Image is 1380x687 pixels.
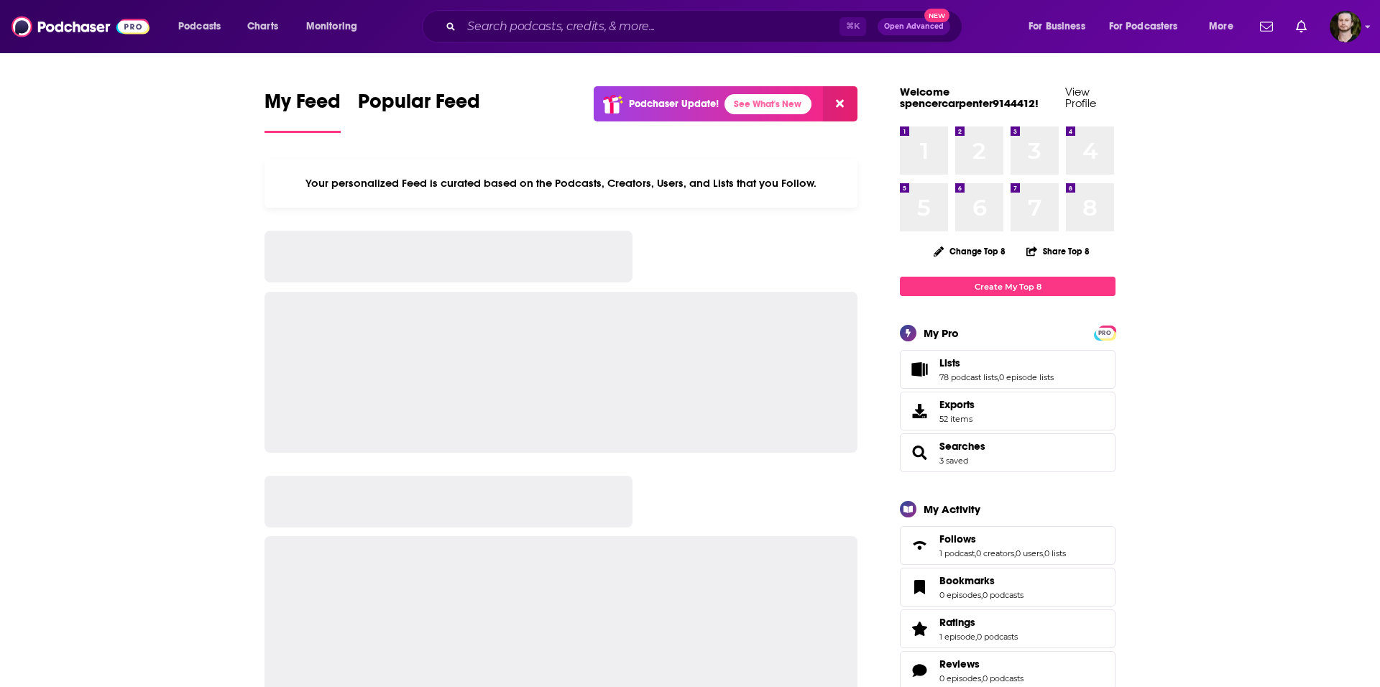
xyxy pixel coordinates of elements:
[939,398,975,411] span: Exports
[939,658,980,670] span: Reviews
[1330,11,1361,42] span: Logged in as OutlierAudio
[983,673,1023,683] a: 0 podcasts
[939,548,975,558] a: 1 podcast
[461,15,839,38] input: Search podcasts, credits, & more...
[839,17,866,36] span: ⌘ K
[924,9,950,22] span: New
[939,532,976,545] span: Follows
[975,632,977,642] span: ,
[264,159,857,208] div: Your personalized Feed is curated based on the Podcasts, Creators, Users, and Lists that you Follow.
[900,609,1115,648] span: Ratings
[900,85,1039,110] a: Welcome spencercarpenter9144412!
[629,98,719,110] p: Podchaser Update!
[924,326,959,340] div: My Pro
[264,89,341,122] span: My Feed
[264,89,341,133] a: My Feed
[939,372,998,382] a: 78 podcast lists
[724,94,811,114] a: See What's New
[1199,15,1251,38] button: open menu
[900,277,1115,296] a: Create My Top 8
[1043,548,1044,558] span: ,
[998,372,999,382] span: ,
[11,13,149,40] img: Podchaser - Follow, Share and Rate Podcasts
[900,526,1115,565] span: Follows
[976,548,1014,558] a: 0 creators
[939,632,975,642] a: 1 episode
[939,590,981,600] a: 0 episodes
[296,15,376,38] button: open menu
[939,414,975,424] span: 52 items
[999,372,1054,382] a: 0 episode lists
[939,574,995,587] span: Bookmarks
[939,356,1054,369] a: Lists
[939,616,1018,629] a: Ratings
[939,440,985,453] a: Searches
[983,590,1023,600] a: 0 podcasts
[1026,237,1090,265] button: Share Top 8
[1254,14,1279,39] a: Show notifications dropdown
[358,89,480,122] span: Popular Feed
[878,18,950,35] button: Open AdvancedNew
[1016,548,1043,558] a: 0 users
[905,401,934,421] span: Exports
[358,89,480,133] a: Popular Feed
[905,619,934,639] a: Ratings
[939,658,1023,670] a: Reviews
[1330,11,1361,42] img: User Profile
[1096,328,1113,338] span: PRO
[939,616,975,629] span: Ratings
[1044,548,1066,558] a: 0 lists
[905,660,934,681] a: Reviews
[900,350,1115,389] span: Lists
[981,590,983,600] span: ,
[884,23,944,30] span: Open Advanced
[900,433,1115,472] span: Searches
[924,502,980,516] div: My Activity
[1100,15,1199,38] button: open menu
[1096,327,1113,338] a: PRO
[1065,85,1096,110] a: View Profile
[977,632,1018,642] a: 0 podcasts
[1014,548,1016,558] span: ,
[306,17,357,37] span: Monitoring
[939,574,1023,587] a: Bookmarks
[939,532,1066,545] a: Follows
[939,456,968,466] a: 3 saved
[1330,11,1361,42] button: Show profile menu
[1029,17,1085,37] span: For Business
[1109,17,1178,37] span: For Podcasters
[247,17,278,37] span: Charts
[1018,15,1103,38] button: open menu
[905,577,934,597] a: Bookmarks
[939,673,981,683] a: 0 episodes
[1209,17,1233,37] span: More
[178,17,221,37] span: Podcasts
[975,548,976,558] span: ,
[905,535,934,555] a: Follows
[981,673,983,683] span: ,
[925,242,1014,260] button: Change Top 8
[900,392,1115,430] a: Exports
[436,10,976,43] div: Search podcasts, credits, & more...
[905,443,934,463] a: Searches
[238,15,287,38] a: Charts
[905,359,934,379] a: Lists
[900,568,1115,607] span: Bookmarks
[939,356,960,369] span: Lists
[1290,14,1312,39] a: Show notifications dropdown
[168,15,239,38] button: open menu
